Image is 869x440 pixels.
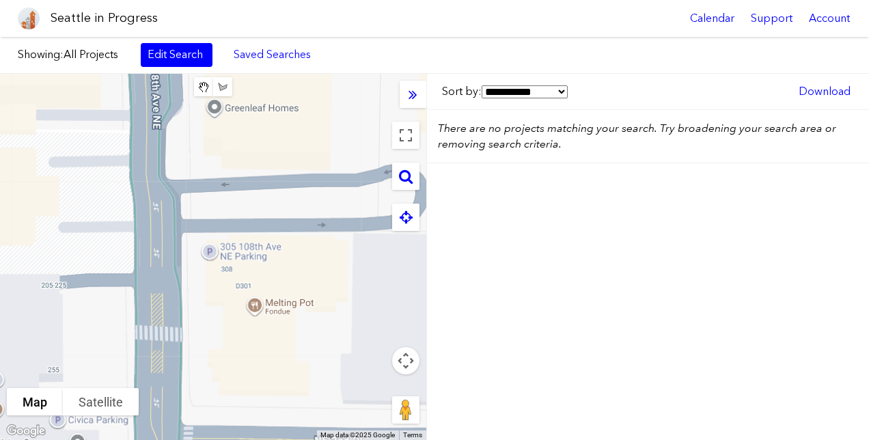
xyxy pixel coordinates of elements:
[141,43,212,66] a: Edit Search
[213,77,232,96] button: Draw a shape
[482,85,568,98] select: Sort by:
[18,47,127,62] label: Showing:
[194,77,213,96] button: Stop drawing
[792,80,857,103] a: Download
[226,43,318,66] a: Saved Searches
[3,422,49,440] a: Open this area in Google Maps (opens a new window)
[442,84,568,99] label: Sort by:
[18,8,40,29] img: favicon-96x96.png
[392,396,419,424] button: Drag Pegman onto the map to open Street View
[392,347,419,374] button: Map camera controls
[392,122,419,149] button: Toggle fullscreen view
[63,388,139,415] button: Show satellite imagery
[320,431,395,439] span: Map data ©2025 Google
[7,388,63,415] button: Show street map
[403,431,422,439] a: Terms
[51,10,158,27] h1: Seattle in Progress
[3,422,49,440] img: Google
[64,48,118,61] span: All Projects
